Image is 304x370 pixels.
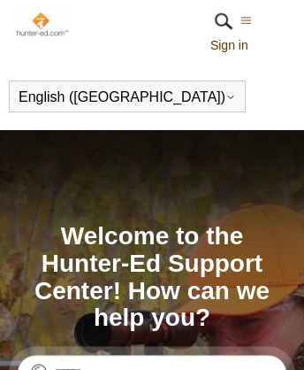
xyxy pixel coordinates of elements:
[15,11,69,37] img: Hunter-Ed Help Center home page
[240,12,252,28] button: Toggle navigation menu
[18,223,286,332] h1: Welcome to the Hunter-Ed Support Center! How can we help you?
[210,8,237,35] img: 01HZPCYR30PPJAEEB9XZ5RGHQY
[210,36,266,55] a: Sign in
[19,89,236,105] button: English ([GEOGRAPHIC_DATA])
